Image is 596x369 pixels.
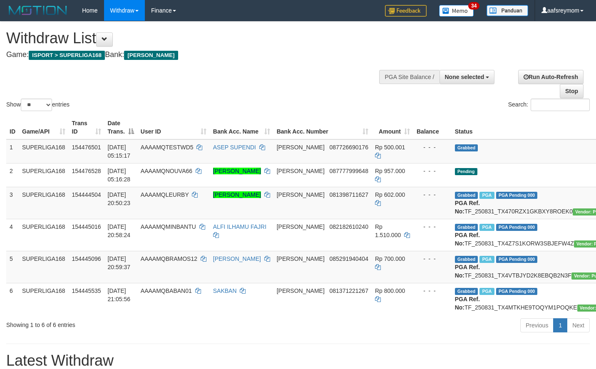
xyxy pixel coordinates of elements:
[72,255,101,262] span: 154445096
[417,167,448,175] div: - - -
[375,191,405,198] span: Rp 602.000
[6,251,19,283] td: 5
[6,4,70,17] img: MOTION_logo.png
[213,255,261,262] a: [PERSON_NAME]
[124,51,178,60] span: [PERSON_NAME]
[496,224,538,231] span: PGA Pending
[141,255,197,262] span: AAAAMQBRAMOS12
[560,84,584,98] a: Stop
[69,116,104,139] th: Trans ID: activate to sort column ascending
[19,283,69,315] td: SUPERLIGA168
[137,116,210,139] th: User ID: activate to sort column ascending
[277,223,325,230] span: [PERSON_NAME]
[6,139,19,163] td: 1
[479,256,494,263] span: Marked by aafheankoy
[440,70,495,84] button: None selected
[277,168,325,174] span: [PERSON_NAME]
[330,287,368,294] span: Copy 081371221267 to clipboard
[496,256,538,263] span: PGA Pending
[6,30,389,47] h1: Withdraw List
[210,116,273,139] th: Bank Acc. Name: activate to sort column ascending
[487,5,528,16] img: panduan.png
[445,74,484,80] span: None selected
[19,116,69,139] th: Game/API: activate to sort column ascending
[141,223,196,230] span: AAAAMQMINBANTU
[6,163,19,187] td: 2
[417,191,448,199] div: - - -
[455,192,478,199] span: Grabbed
[375,255,405,262] span: Rp 700.000
[277,255,325,262] span: [PERSON_NAME]
[455,264,480,279] b: PGA Ref. No:
[108,287,131,302] span: [DATE] 21:05:56
[108,191,131,206] span: [DATE] 20:50:23
[417,223,448,231] div: - - -
[330,144,368,151] span: Copy 087726690176 to clipboard
[468,2,479,10] span: 34
[455,224,478,231] span: Grabbed
[273,116,372,139] th: Bank Acc. Number: activate to sort column ascending
[213,191,261,198] a: [PERSON_NAME]
[455,288,478,295] span: Grabbed
[455,296,480,311] b: PGA Ref. No:
[496,192,538,199] span: PGA Pending
[6,219,19,251] td: 4
[330,168,368,174] span: Copy 087777999648 to clipboard
[455,256,478,263] span: Grabbed
[141,191,189,198] span: AAAAMQLEURBY
[6,352,590,369] h1: Latest Withdraw
[213,144,256,151] a: ASEP SUPENDI
[6,99,70,111] label: Show entries
[19,187,69,219] td: SUPERLIGA168
[455,232,480,247] b: PGA Ref. No:
[531,99,590,111] input: Search:
[518,70,584,84] a: Run Auto-Refresh
[141,168,192,174] span: AAAAMQNOUVA66
[372,116,413,139] th: Amount: activate to sort column ascending
[6,51,389,59] h4: Game: Bank:
[455,168,477,175] span: Pending
[213,223,266,230] a: ALFI ILHAMU FAJRI
[72,144,101,151] span: 154476501
[375,223,401,238] span: Rp 1.510.000
[520,318,554,332] a: Previous
[479,192,494,199] span: Marked by aafounsreynich
[413,116,452,139] th: Balance
[567,318,590,332] a: Next
[375,287,405,294] span: Rp 800.000
[417,143,448,151] div: - - -
[553,318,567,332] a: 1
[375,168,405,174] span: Rp 957.000
[108,255,131,270] span: [DATE] 20:59:37
[277,287,325,294] span: [PERSON_NAME]
[508,99,590,111] label: Search:
[108,144,131,159] span: [DATE] 05:15:17
[277,191,325,198] span: [PERSON_NAME]
[108,223,131,238] span: [DATE] 20:58:24
[21,99,52,111] select: Showentries
[29,51,105,60] span: ISPORT > SUPERLIGA168
[379,70,439,84] div: PGA Site Balance /
[479,224,494,231] span: Marked by aafheankoy
[19,139,69,163] td: SUPERLIGA168
[19,251,69,283] td: SUPERLIGA168
[496,288,538,295] span: PGA Pending
[277,144,325,151] span: [PERSON_NAME]
[72,287,101,294] span: 154445535
[72,191,101,198] span: 154444504
[213,168,261,174] a: [PERSON_NAME]
[6,317,242,329] div: Showing 1 to 6 of 6 entries
[417,255,448,263] div: - - -
[375,144,405,151] span: Rp 500.001
[6,116,19,139] th: ID
[108,168,131,183] span: [DATE] 05:16:28
[141,144,194,151] span: AAAAMQTESTWD5
[455,200,480,215] b: PGA Ref. No:
[141,287,192,294] span: AAAAMQBABAN01
[104,116,137,139] th: Date Trans.: activate to sort column descending
[6,283,19,315] td: 6
[439,5,474,17] img: Button%20Memo.svg
[385,5,427,17] img: Feedback.jpg
[72,223,101,230] span: 154445016
[213,287,237,294] a: SAKBAN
